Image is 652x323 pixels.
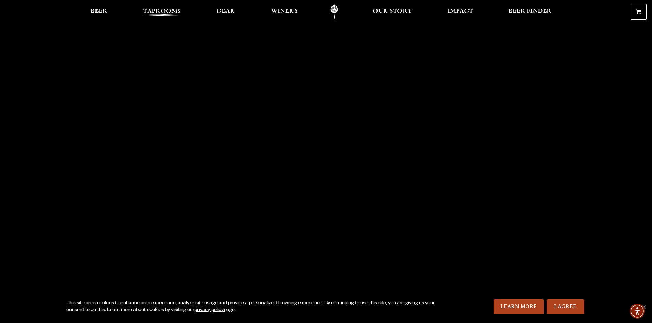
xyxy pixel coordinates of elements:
a: Beer [86,4,112,20]
a: Beer Finder [504,4,556,20]
a: Winery [267,4,303,20]
div: This site uses cookies to enhance user experience, analyze site usage and provide a personalized ... [66,300,437,314]
span: Gear [216,9,235,14]
a: Impact [443,4,477,20]
a: Learn More [494,299,544,314]
a: Gear [212,4,240,20]
span: Beer Finder [509,9,552,14]
div: Accessibility Menu [630,304,645,319]
span: Taprooms [143,9,181,14]
span: Impact [448,9,473,14]
a: I Agree [547,299,584,314]
a: privacy policy [194,308,224,313]
span: Beer [91,9,107,14]
a: Taprooms [139,4,185,20]
span: Our Story [373,9,412,14]
a: Odell Home [321,4,347,20]
span: Winery [271,9,298,14]
a: Our Story [368,4,417,20]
